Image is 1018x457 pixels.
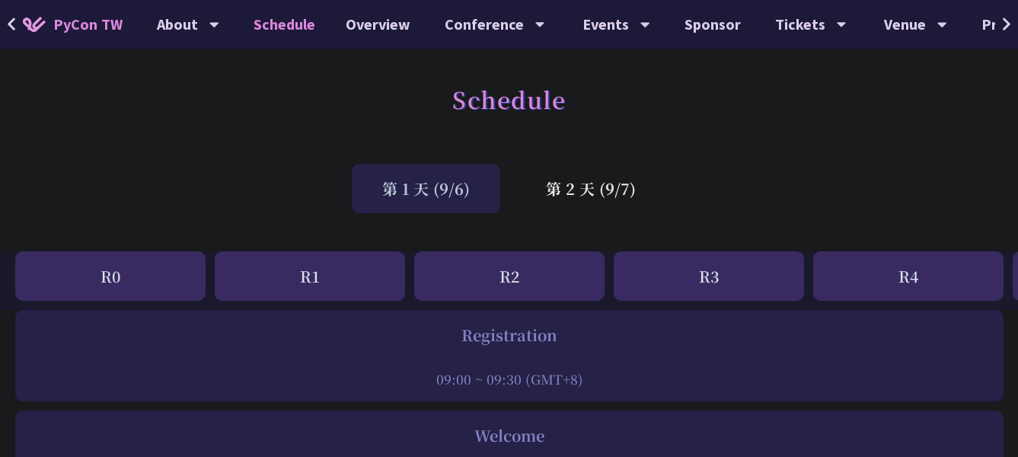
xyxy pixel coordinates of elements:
[515,164,666,213] div: 第 2 天 (9/7)
[23,324,996,347] div: Registration
[15,251,206,301] div: R0
[23,424,996,447] div: Welcome
[414,251,605,301] div: R2
[215,251,405,301] div: R1
[813,251,1004,301] div: R4
[8,5,138,43] a: PyCon TW
[452,76,566,122] h1: Schedule
[352,164,500,213] div: 第 1 天 (9/6)
[23,369,996,388] div: 09:00 ~ 09:30 (GMT+8)
[23,17,46,32] img: Home icon of PyCon TW 2025
[53,13,123,36] span: PyCon TW
[614,251,804,301] div: R3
